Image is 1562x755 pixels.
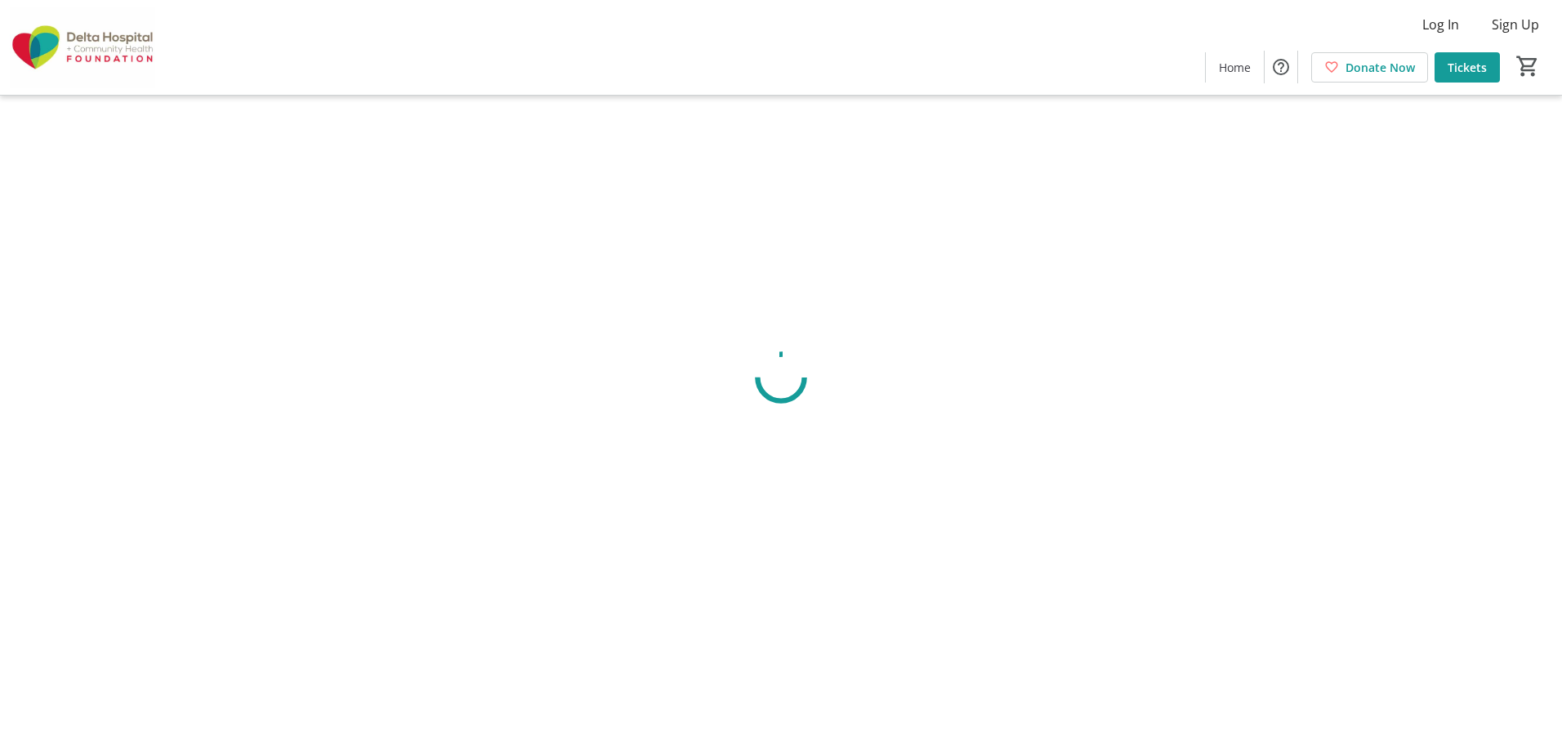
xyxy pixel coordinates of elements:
[1479,11,1552,38] button: Sign Up
[1409,11,1472,38] button: Log In
[1435,52,1500,83] a: Tickets
[1422,15,1459,34] span: Log In
[1265,51,1297,83] button: Help
[1448,59,1487,76] span: Tickets
[1206,52,1264,83] a: Home
[1513,51,1542,81] button: Cart
[1492,15,1539,34] span: Sign Up
[1311,52,1428,83] a: Donate Now
[10,7,155,88] img: Delta Hospital and Community Health Foundation's Logo
[1219,59,1251,76] span: Home
[1346,59,1415,76] span: Donate Now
